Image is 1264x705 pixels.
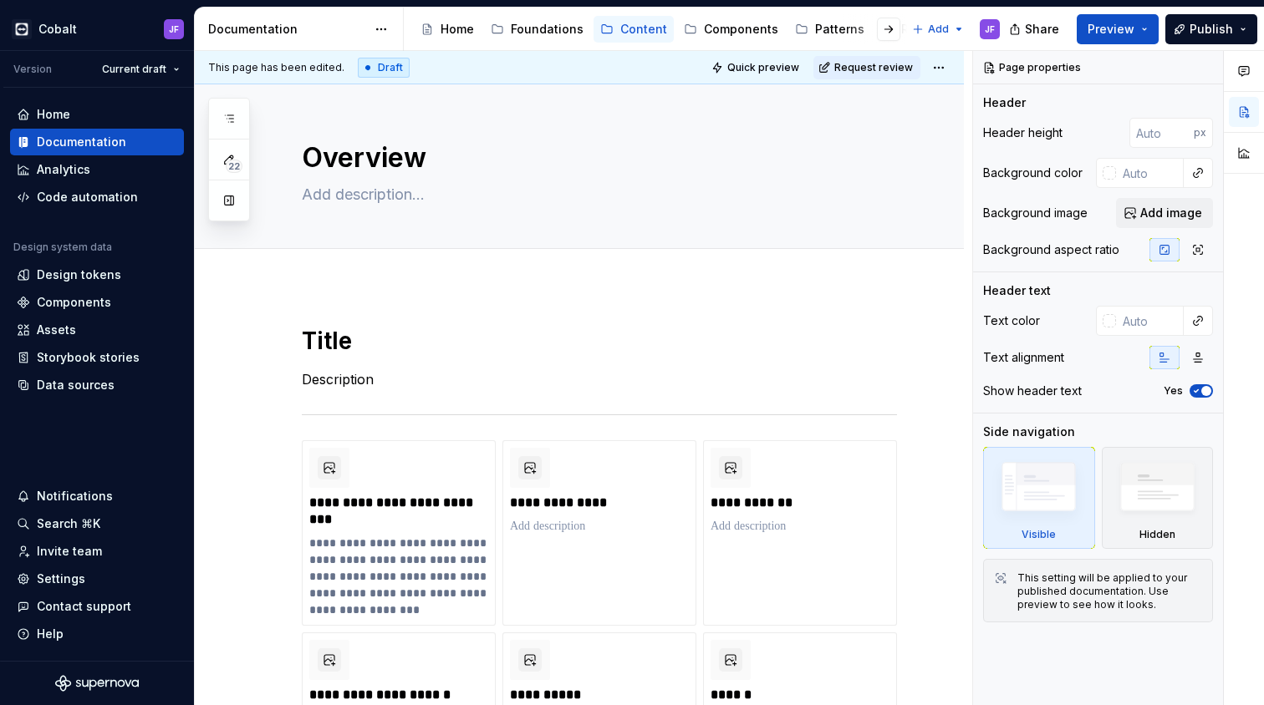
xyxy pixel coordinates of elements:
[298,138,894,178] textarea: Overview
[928,23,949,36] span: Add
[1088,21,1134,38] span: Preview
[38,21,77,38] div: Cobalt
[1001,14,1070,44] button: Share
[983,349,1064,366] div: Text alignment
[37,134,126,150] div: Documentation
[983,383,1082,399] div: Show header text
[10,621,184,647] button: Help
[37,515,100,532] div: Search ⌘K
[1077,14,1159,44] button: Preview
[37,294,111,311] div: Components
[302,326,897,356] h1: Title
[834,61,913,74] span: Request review
[94,58,187,81] button: Current draft
[10,566,184,592] a: Settings
[1190,21,1233,38] span: Publish
[1102,447,1214,549] div: Hidden
[10,344,184,371] a: Storybook stories
[1116,198,1213,228] button: Add image
[1017,571,1202,611] div: This setting will be applied to your published documentation. Use preview to see how it looks.
[813,56,920,79] button: Request review
[169,23,179,36] div: JF
[706,56,807,79] button: Quick preview
[37,626,64,642] div: Help
[620,21,667,38] div: Content
[37,161,90,178] div: Analytics
[985,23,995,36] div: JF
[37,106,70,123] div: Home
[10,101,184,128] a: Home
[10,156,184,183] a: Analytics
[37,322,76,338] div: Assets
[12,19,32,39] img: e3886e02-c8c5-455d-9336-29756fd03ba2.png
[983,241,1119,258] div: Background aspect ratio
[983,447,1095,549] div: Visible
[13,241,112,254] div: Design system data
[983,312,1040,329] div: Text color
[10,372,184,398] a: Data sources
[13,63,52,76] div: Version
[1129,118,1194,148] input: Auto
[10,317,184,343] a: Assets
[10,483,184,510] button: Notifications
[55,675,139,692] svg: Supernova Logo
[10,593,184,620] button: Contact support
[511,21,584,38] div: Foundations
[1116,158,1184,188] input: Auto
[37,598,131,615] div: Contact support
[1140,205,1202,221] span: Add image
[727,61,799,74] span: Quick preview
[1116,306,1184,336] input: Auto
[983,205,1088,221] div: Background image
[1139,528,1175,541] div: Hidden
[37,571,85,587] div: Settings
[208,61,344,74] span: This page has been edited.
[10,510,184,537] button: Search ⌘K
[10,538,184,565] a: Invite team
[907,18,970,41] button: Add
[704,21,778,38] div: Components
[1165,14,1257,44] button: Publish
[1022,528,1056,541] div: Visible
[983,94,1026,111] div: Header
[983,165,1083,181] div: Background color
[677,16,785,43] a: Components
[1194,126,1206,139] p: px
[1164,384,1183,398] label: Yes
[37,377,115,393] div: Data sources
[10,261,184,288] a: Design tokens
[788,16,871,43] a: Patterns
[302,369,897,389] p: Description
[414,16,481,43] a: Home
[226,160,242,173] span: 22
[414,13,904,46] div: Page tree
[484,16,590,43] a: Foundations
[3,11,191,47] button: CobaltJF
[37,543,102,560] div: Invite team
[983,282,1051,299] div: Header text
[10,289,184,316] a: Components
[358,58,410,78] div: Draft
[815,21,864,38] div: Patterns
[1025,21,1059,38] span: Share
[983,424,1075,440] div: Side navigation
[208,21,366,38] div: Documentation
[37,189,138,205] div: Code automation
[441,21,474,38] div: Home
[594,16,674,43] a: Content
[37,488,113,505] div: Notifications
[37,349,140,366] div: Storybook stories
[10,129,184,155] a: Documentation
[983,124,1063,141] div: Header height
[10,184,184,210] a: Code automation
[102,63,166,76] span: Current draft
[37,266,121,283] div: Design tokens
